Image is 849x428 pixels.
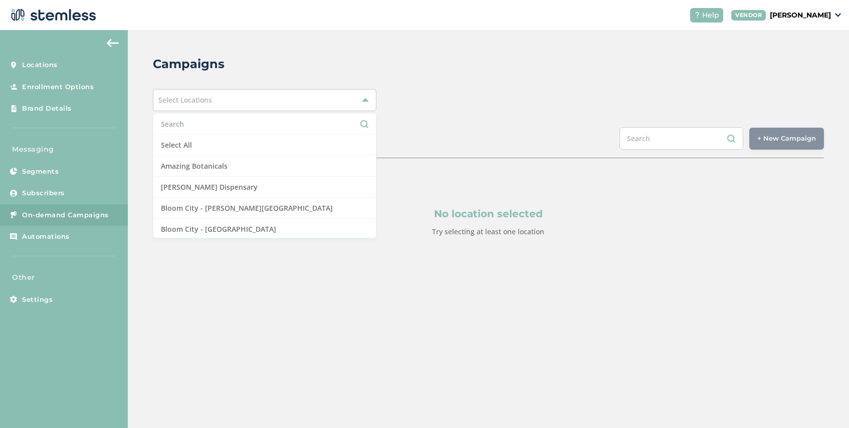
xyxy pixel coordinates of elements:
div: VENDOR [731,10,766,21]
span: Settings [22,295,53,305]
input: Search [619,127,743,150]
img: icon_down-arrow-small-66adaf34.svg [835,13,841,17]
li: Bloom City - [PERSON_NAME][GEOGRAPHIC_DATA] [153,198,376,219]
span: Brand Details [22,104,72,114]
li: Amazing Botanicals [153,156,376,177]
iframe: Chat Widget [799,380,849,428]
span: Select Locations [158,95,212,105]
label: Try selecting at least one location [432,227,544,236]
span: On-demand Campaigns [22,210,109,220]
span: Subscribers [22,188,65,198]
h2: Campaigns [153,55,225,73]
p: No location selected [201,206,776,221]
span: Locations [22,60,58,70]
span: Segments [22,167,59,177]
p: [PERSON_NAME] [770,10,831,21]
input: Search [161,119,368,129]
span: Enrollment Options [22,82,94,92]
img: icon-help-white-03924b79.svg [694,12,700,18]
img: icon-arrow-back-accent-c549486e.svg [107,39,119,47]
span: Help [702,10,719,21]
span: Automations [22,232,70,242]
li: Select All [153,135,376,156]
li: Bloom City - [GEOGRAPHIC_DATA] [153,219,376,240]
li: [PERSON_NAME] Dispensary [153,177,376,198]
img: logo-dark-0685b13c.svg [8,5,96,25]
